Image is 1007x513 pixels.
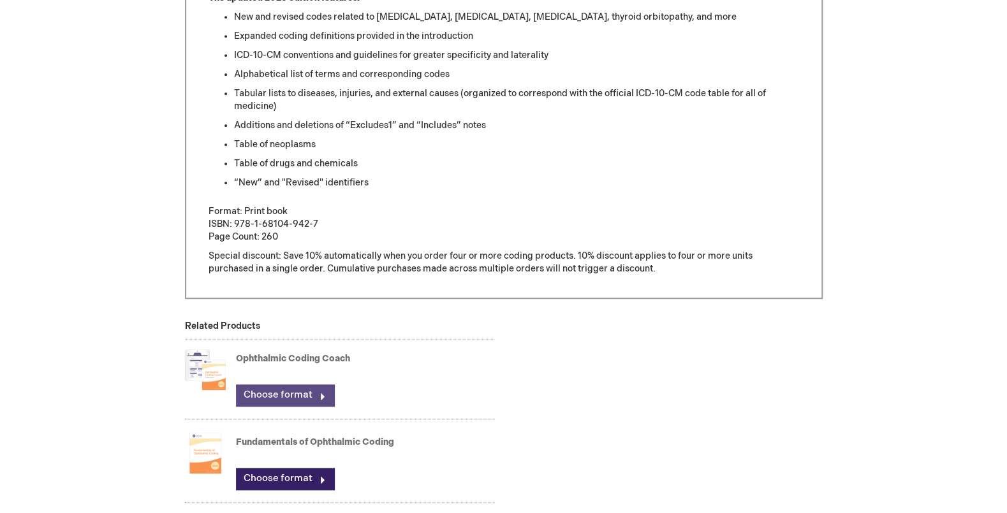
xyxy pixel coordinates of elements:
[209,205,799,243] p: Format: Print book ISBN: 978-1-68104-942-7 Page Count: 260
[234,49,799,62] li: ICD-10-CM conventions and guidelines for greater specificity and laterality
[185,321,260,331] strong: Related Products
[234,68,799,81] li: Alphabetical list of terms and corresponding codes
[236,468,334,489] a: Choose format
[234,177,799,189] li: “New” and "Revised" identifiers
[185,428,226,479] img: Fundamentals of Ophthalmic Coding
[234,138,799,151] li: Table of neoplasms
[234,119,799,132] li: Additions and deletions of “Excludes1” and “Includes” notes
[234,157,799,170] li: Table of drugs and chemicals
[236,437,394,447] a: Fundamentals of Ophthalmic Coding
[209,250,799,275] p: Special discount: Save 10% automatically when you order four or more coding products. 10% discoun...
[185,344,226,395] img: Ophthalmic Coding Coach
[234,30,799,43] li: Expanded coding definitions provided in the introduction
[236,353,350,364] a: Ophthalmic Coding Coach
[236,384,334,406] a: Choose format
[234,87,799,113] li: Tabular lists to diseases, injuries, and external causes (organized to correspond with the offici...
[234,11,799,24] li: New and revised codes related to [MEDICAL_DATA], [MEDICAL_DATA], [MEDICAL_DATA], thyroid orbitopa...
